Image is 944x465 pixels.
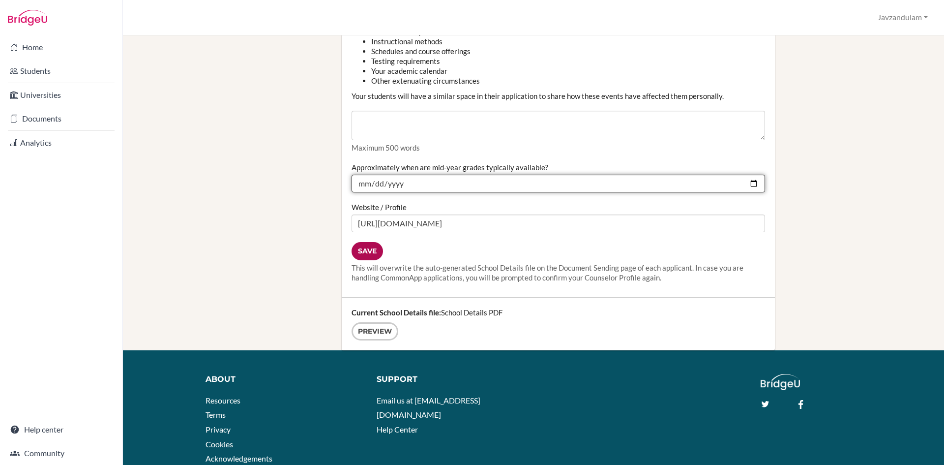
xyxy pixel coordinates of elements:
img: Bridge-U [8,10,47,26]
strong: Current School Details file: [352,308,441,317]
a: Privacy [206,425,231,434]
a: Community [2,443,120,463]
a: Preview [352,322,398,341]
div: School Details PDF [342,298,775,350]
a: Universities [2,85,120,105]
li: Schedules and course offerings [371,46,765,56]
a: Terms [206,410,226,419]
button: Javzandulam [873,8,932,27]
label: Website / Profile [352,202,407,212]
a: Help Center [377,425,418,434]
div: This will overwrite the auto-generated School Details file on the Document Sending page of each a... [352,263,765,282]
a: Email us at [EMAIL_ADDRESS][DOMAIN_NAME] [377,396,480,420]
a: Help center [2,420,120,439]
input: Save [352,242,383,260]
div: About [206,374,362,385]
div: Support [377,374,525,385]
a: Analytics [2,133,120,153]
p: Maximum 500 words [352,143,765,153]
a: Resources [206,396,240,405]
a: Acknowledgements [206,454,272,463]
a: Students [2,61,120,81]
li: Instructional methods [371,36,765,46]
a: Home [2,37,120,57]
li: Testing requirements [371,56,765,66]
label: Approximately when are mid-year grades typically available? [352,162,548,172]
li: Other extenuating circumstances [371,76,765,86]
li: Your academic calendar [371,66,765,76]
a: Documents [2,109,120,128]
img: logo_white@2x-f4f0deed5e89b7ecb1c2cc34c3e3d731f90f0f143d5ea2071677605dd97b5244.png [761,374,800,390]
a: Cookies [206,439,233,449]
